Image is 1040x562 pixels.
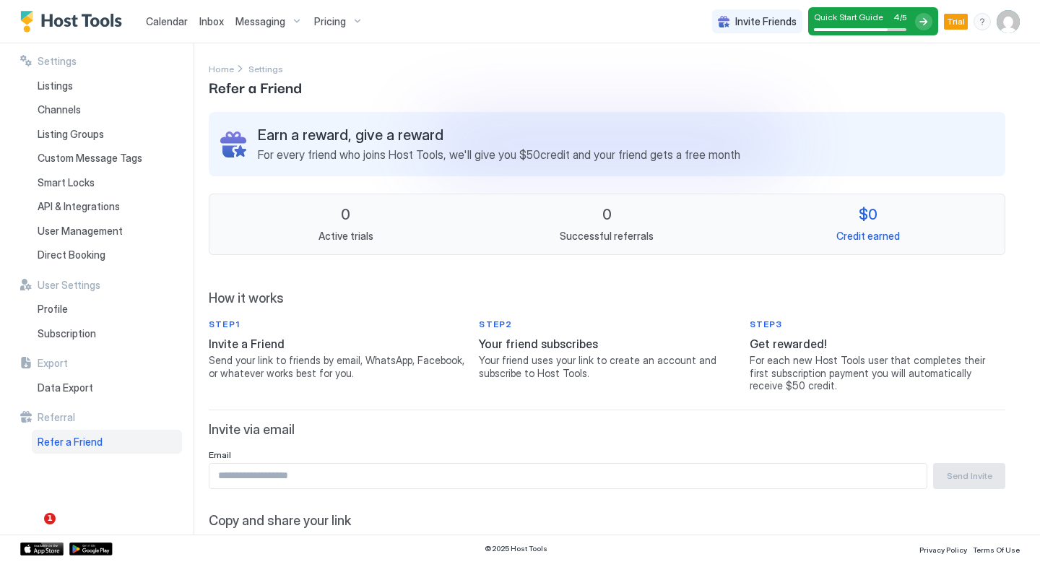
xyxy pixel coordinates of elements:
span: STEP 1 [209,318,464,331]
a: Data Export [32,376,182,400]
span: Home [209,64,234,74]
span: Earn a reward, give a reward [258,126,740,144]
a: Inbox [199,14,224,29]
a: Channels [32,98,182,122]
a: API & Integrations [32,194,182,219]
span: 1 [44,513,56,524]
iframe: Intercom live chat [14,513,49,548]
span: Referral [38,411,75,424]
span: Subscription [38,327,96,340]
span: Data Export [38,381,93,394]
span: User Management [38,225,123,238]
span: How it works [209,290,1005,307]
div: Breadcrumb [209,61,234,76]
a: Subscription [32,321,182,346]
span: Listing Groups [38,128,104,141]
span: / 5 [900,13,906,22]
span: STEP 2 [479,318,734,331]
span: 0 [602,206,612,224]
span: Pricing [314,15,346,28]
span: Smart Locks [38,176,95,189]
a: Profile [32,297,182,321]
a: Listing Groups [32,122,182,147]
span: Credit earned [836,230,900,243]
span: For every friend who joins Host Tools, we'll give you $ 50 credit and your friend gets a free month [258,147,740,162]
span: Invite via email [209,422,1005,438]
a: Smart Locks [32,170,182,195]
span: Profile [38,303,68,316]
a: Terms Of Use [973,541,1020,556]
span: Get rewarded! [750,337,1005,351]
a: Direct Booking [32,243,182,267]
span: API & Integrations [38,200,120,213]
a: Google Play Store [69,542,113,555]
span: 4 [893,12,900,22]
a: Listings [32,74,182,98]
span: Terms Of Use [973,545,1020,554]
a: Privacy Policy [919,541,967,556]
span: Inbox [199,15,224,27]
span: Send your link to friends by email, WhatsApp, Facebook, or whatever works best for you. [209,354,464,379]
span: Refer a Friend [209,76,302,98]
span: Copy and share your link [209,513,1005,529]
a: Custom Message Tags [32,146,182,170]
span: 0 [341,206,350,224]
span: For each new Host Tools user that completes their first subscription payment you will automatical... [750,354,1005,392]
span: Successful referrals [560,230,654,243]
span: Your friend uses your link to create an account and subscribe to Host Tools. [479,354,734,379]
span: Refer a Friend [38,436,103,449]
a: Host Tools Logo [20,11,129,33]
a: Refer a Friend [32,430,182,454]
a: User Management [32,219,182,243]
span: Direct Booking [38,248,105,261]
span: STEP 3 [750,318,1005,331]
span: Active trials [318,230,373,243]
span: Email [209,449,231,460]
span: Channels [38,103,81,116]
span: © 2025 Host Tools [485,544,547,553]
span: Trial [947,15,965,28]
a: Home [209,61,234,76]
span: Privacy Policy [919,545,967,554]
a: Calendar [146,14,188,29]
button: Send Invite [933,463,1005,489]
div: menu [974,13,991,30]
span: Listings [38,79,73,92]
div: User profile [997,10,1020,33]
span: Invite a Friend [209,337,464,351]
div: Send Invite [947,470,992,483]
input: Input Field [209,464,927,488]
span: Messaging [235,15,285,28]
a: App Store [20,542,64,555]
span: Calendar [146,15,188,27]
div: Breadcrumb [248,61,283,76]
span: Your friend subscribes [479,337,734,351]
span: Quick Start Guide [814,12,883,22]
a: Settings [248,61,283,76]
span: Settings [38,55,77,68]
span: Custom Message Tags [38,152,142,165]
span: Settings [248,64,283,74]
span: User Settings [38,279,100,292]
span: $0 [859,206,877,224]
span: Invite Friends [735,15,797,28]
span: Export [38,357,68,370]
